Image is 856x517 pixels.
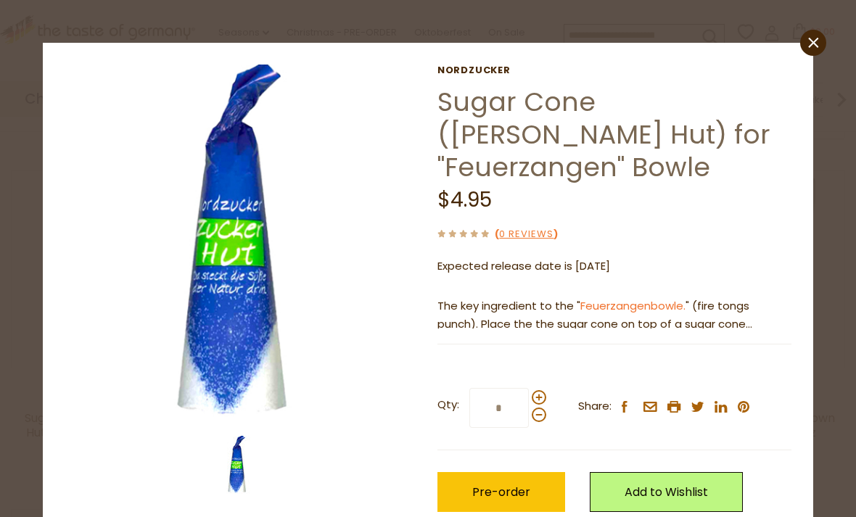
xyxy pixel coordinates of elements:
p: The key ingredient to the " " (fire tongs punch). Place the the sugar cone on top of a sugar cone... [437,297,791,334]
span: Share: [578,397,612,415]
span: ( ) [495,227,558,241]
span: $4.95 [437,186,492,214]
button: Pre-order [437,472,565,512]
a: Add to Wishlist [590,472,743,512]
a: Feuerzangenbowle. [580,298,686,313]
a: 0 Reviews [499,227,553,242]
img: Sugar Cone (Zucker Hut) for "Feuerzangen" Bowle [210,436,268,494]
p: Expected release date is [DATE] [437,257,791,276]
a: Nordzucker [437,65,791,76]
img: Sugar Cone (Zucker Hut) for "Feuerzangen" Bowle [65,65,419,419]
strong: Qty: [437,396,459,414]
span: Pre-order [472,484,530,500]
a: Sugar Cone ([PERSON_NAME] Hut) for "Feuerzangen" Bowle [437,83,770,186]
input: Qty: [469,388,529,428]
